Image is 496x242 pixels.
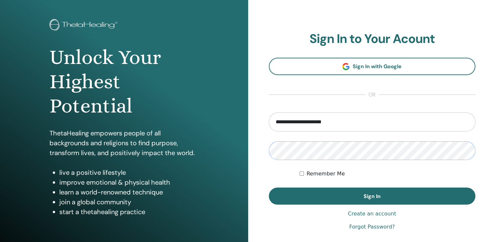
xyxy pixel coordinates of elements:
p: ThetaHealing empowers people of all backgrounds and religions to find purpose, transform lives, a... [50,128,198,158]
h1: Unlock Your Highest Potential [50,45,198,118]
li: improve emotional & physical health [59,177,198,187]
li: live a positive lifestyle [59,168,198,177]
a: Forgot Password? [349,223,395,231]
label: Remember Me [307,170,345,178]
span: Sign In with Google [353,63,402,70]
a: Create an account [348,210,396,218]
button: Sign In [269,188,476,205]
span: or [365,91,379,99]
div: Keep me authenticated indefinitely or until I manually logout [300,170,475,178]
li: start a thetahealing practice [59,207,198,217]
span: Sign In [364,193,381,200]
li: learn a world-renowned technique [59,187,198,197]
h2: Sign In to Your Acount [269,31,476,47]
li: join a global community [59,197,198,207]
a: Sign In with Google [269,58,476,75]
